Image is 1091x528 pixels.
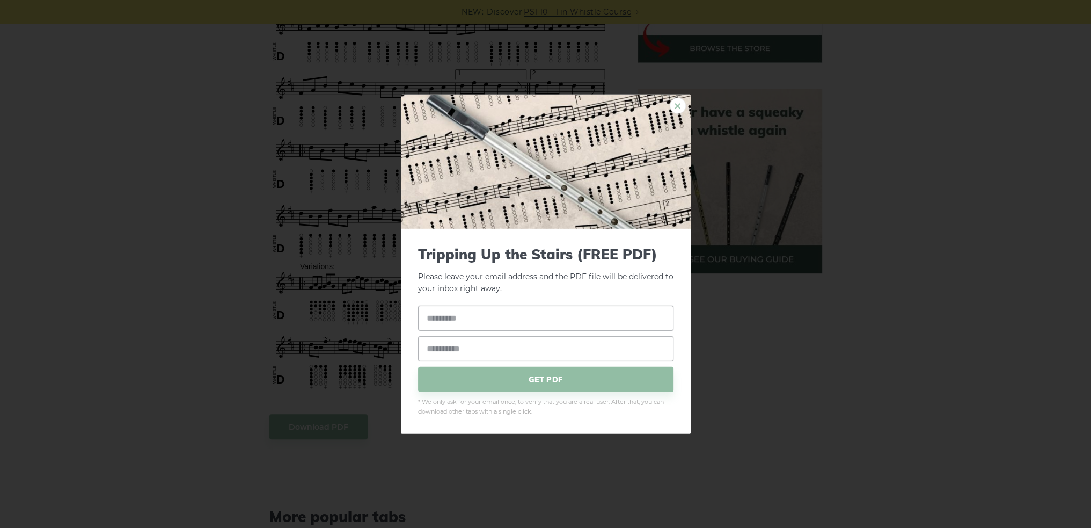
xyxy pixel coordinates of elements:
[418,367,673,392] span: GET PDF
[418,245,673,295] p: Please leave your email address and the PDF file will be delivered to your inbox right away.
[418,397,673,417] span: * We only ask for your email once, to verify that you are a real user. After that, you can downlo...
[670,97,686,113] a: ×
[401,94,691,228] img: Tin Whistle Tab Preview
[418,245,673,262] span: Tripping Up the Stairs (FREE PDF)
